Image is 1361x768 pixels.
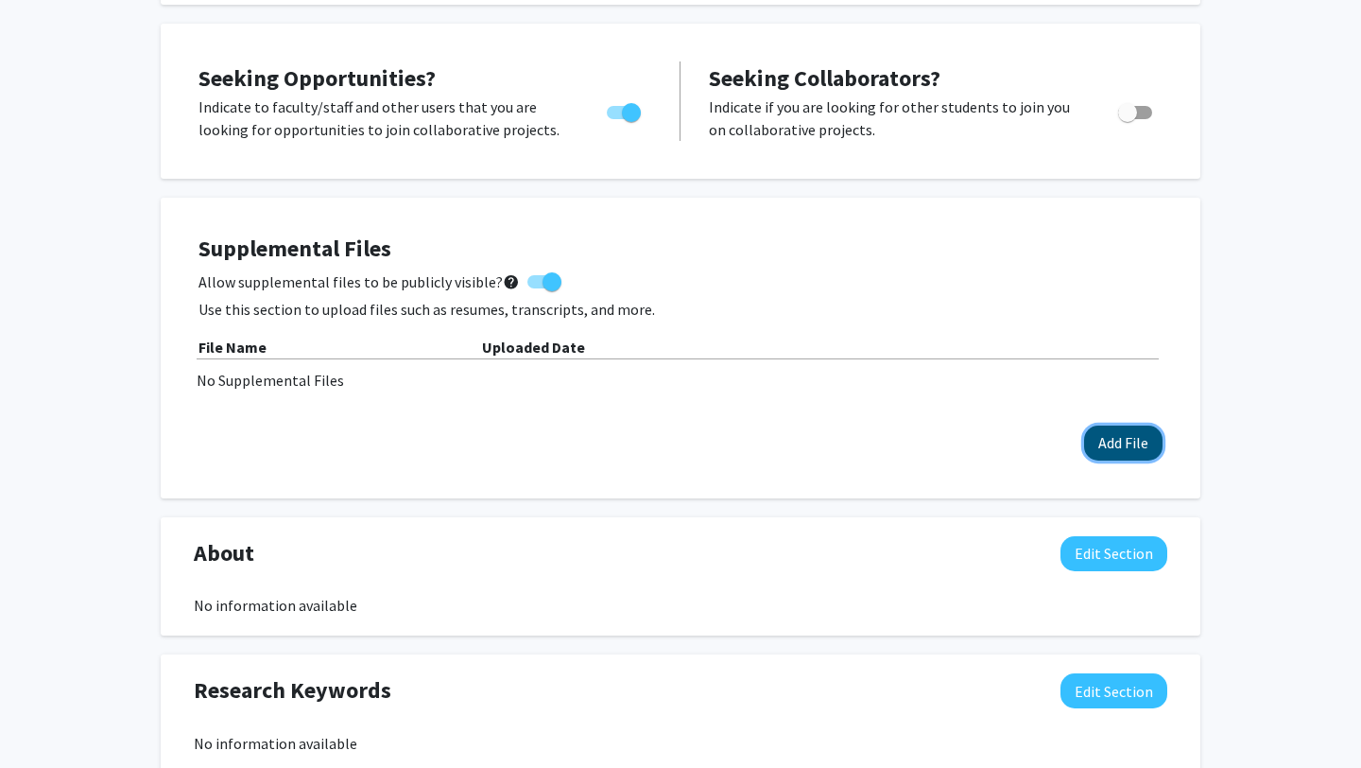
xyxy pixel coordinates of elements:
[198,271,520,293] span: Allow supplemental files to be publicly visible?
[1060,536,1167,571] button: Edit About
[709,63,940,93] span: Seeking Collaborators?
[1060,673,1167,708] button: Edit Research Keywords
[1084,426,1163,461] button: Add File
[194,732,1167,755] div: No information available
[503,271,520,293] mat-icon: help
[599,96,651,124] div: Toggle
[709,96,1082,141] p: Indicate if you are looking for other students to join you on collaborative projects.
[198,298,1163,321] p: Use this section to upload files such as resumes, transcripts, and more.
[14,683,80,754] iframe: Chat
[198,96,571,141] p: Indicate to faculty/staff and other users that you are looking for opportunities to join collabor...
[194,673,391,707] span: Research Keywords
[197,369,1164,392] div: No Supplemental Files
[482,338,585,357] b: Uploaded Date
[198,236,1163,263] h4: Supplemental Files
[1111,96,1163,124] div: Toggle
[194,536,254,570] span: About
[198,338,267,357] b: File Name
[198,63,436,93] span: Seeking Opportunities?
[194,594,1167,617] div: No information available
